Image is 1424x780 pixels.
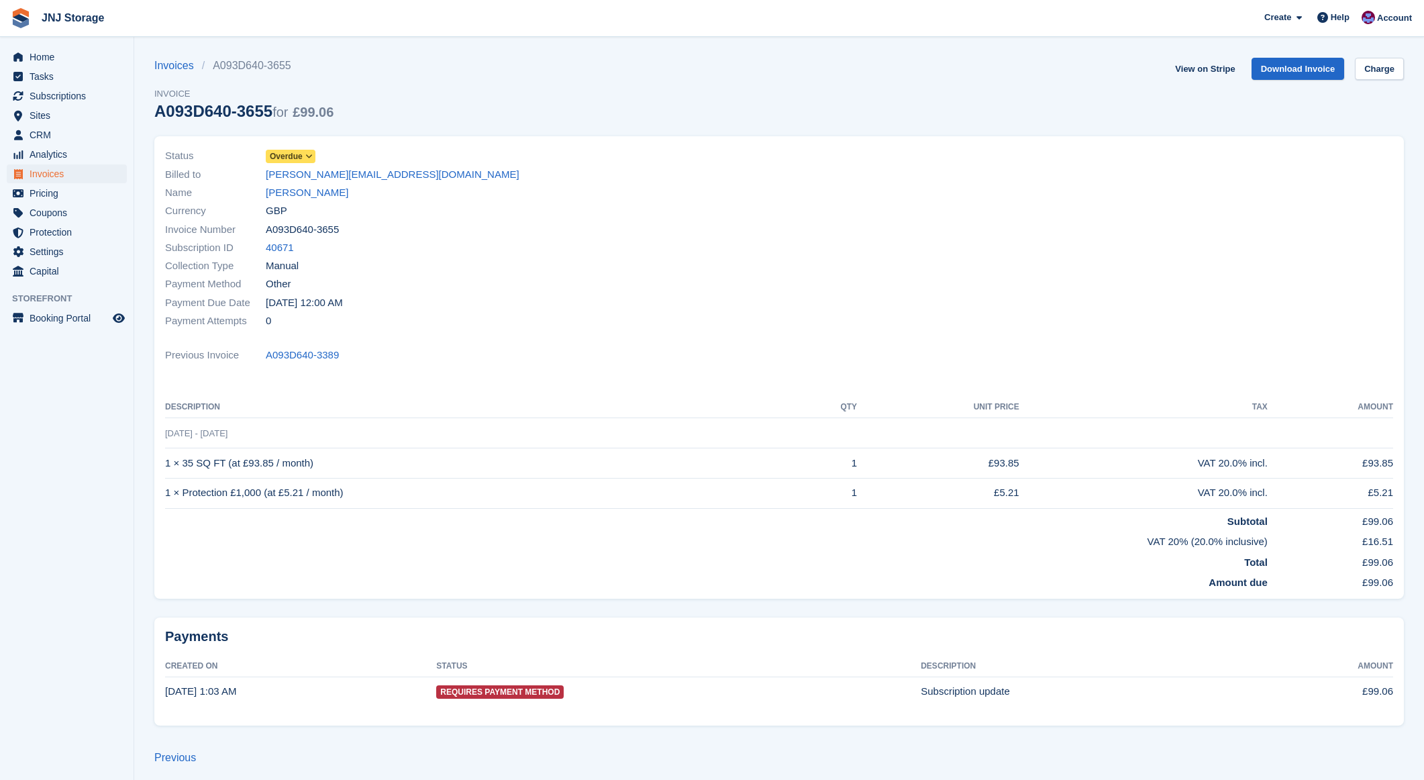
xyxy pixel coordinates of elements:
[11,8,31,28] img: stora-icon-8386f47178a22dfd0bd8f6a31ec36ba5ce8667c1dd55bd0f319d3a0aa187defe.svg
[165,529,1268,550] td: VAT 20% (20.0% inclusive)
[165,478,798,508] td: 1 × Protection £1,000 (at £5.21 / month)
[1259,677,1393,706] td: £99.06
[30,48,110,66] span: Home
[7,242,127,261] a: menu
[7,309,127,328] a: menu
[165,685,236,697] time: 2025-08-28 00:03:04 UTC
[165,428,227,438] span: [DATE] - [DATE]
[165,397,798,418] th: Description
[1268,508,1393,529] td: £99.06
[1170,58,1240,80] a: View on Stripe
[165,222,266,238] span: Invoice Number
[1244,556,1268,568] strong: Total
[921,656,1259,677] th: Description
[165,258,266,274] span: Collection Type
[1377,11,1412,25] span: Account
[30,242,110,261] span: Settings
[798,397,857,418] th: QTY
[7,87,127,105] a: menu
[1268,570,1393,591] td: £99.06
[30,203,110,222] span: Coupons
[266,277,291,292] span: Other
[30,184,110,203] span: Pricing
[266,348,339,363] a: A093D640-3389
[436,685,564,699] span: Requires Payment Method
[921,677,1259,706] td: Subscription update
[7,184,127,203] a: menu
[7,223,127,242] a: menu
[1264,11,1291,24] span: Create
[165,295,266,311] span: Payment Due Date
[1268,529,1393,550] td: £16.51
[857,478,1019,508] td: £5.21
[857,448,1019,479] td: £93.85
[798,478,857,508] td: 1
[1259,656,1393,677] th: Amount
[165,628,1393,645] h2: Payments
[272,105,288,119] span: for
[165,656,436,677] th: Created On
[266,240,294,256] a: 40671
[165,167,266,183] span: Billed to
[1019,485,1268,501] div: VAT 20.0% incl.
[7,126,127,144] a: menu
[7,67,127,86] a: menu
[30,106,110,125] span: Sites
[30,223,110,242] span: Protection
[1209,577,1268,588] strong: Amount due
[266,203,287,219] span: GBP
[111,310,127,326] a: Preview store
[266,295,343,311] time: 2025-08-28 23:00:00 UTC
[165,203,266,219] span: Currency
[165,448,798,479] td: 1 × 35 SQ FT (at £93.85 / month)
[266,258,299,274] span: Manual
[154,87,334,101] span: Invoice
[7,203,127,222] a: menu
[165,240,266,256] span: Subscription ID
[266,148,315,164] a: Overdue
[1268,397,1393,418] th: Amount
[1019,397,1268,418] th: Tax
[154,58,202,74] a: Invoices
[270,150,303,162] span: Overdue
[7,262,127,281] a: menu
[266,313,271,329] span: 0
[165,348,266,363] span: Previous Invoice
[7,145,127,164] a: menu
[1355,58,1404,80] a: Charge
[1268,550,1393,571] td: £99.06
[154,102,334,120] div: A093D640-3655
[30,145,110,164] span: Analytics
[12,292,134,305] span: Storefront
[1268,448,1393,479] td: £93.85
[1331,11,1350,24] span: Help
[7,164,127,183] a: menu
[30,262,110,281] span: Capital
[798,448,857,479] td: 1
[266,185,348,201] a: [PERSON_NAME]
[266,222,339,238] span: A093D640-3655
[154,58,334,74] nav: breadcrumbs
[7,48,127,66] a: menu
[1227,516,1268,527] strong: Subtotal
[1252,58,1345,80] a: Download Invoice
[30,126,110,144] span: CRM
[154,752,196,763] a: Previous
[165,148,266,164] span: Status
[30,67,110,86] span: Tasks
[165,185,266,201] span: Name
[7,106,127,125] a: menu
[436,656,921,677] th: Status
[266,167,519,183] a: [PERSON_NAME][EMAIL_ADDRESS][DOMAIN_NAME]
[857,397,1019,418] th: Unit Price
[165,277,266,292] span: Payment Method
[30,164,110,183] span: Invoices
[1362,11,1375,24] img: Jonathan Scrase
[36,7,109,29] a: JNJ Storage
[293,105,334,119] span: £99.06
[165,313,266,329] span: Payment Attempts
[1019,456,1268,471] div: VAT 20.0% incl.
[30,309,110,328] span: Booking Portal
[30,87,110,105] span: Subscriptions
[1268,478,1393,508] td: £5.21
